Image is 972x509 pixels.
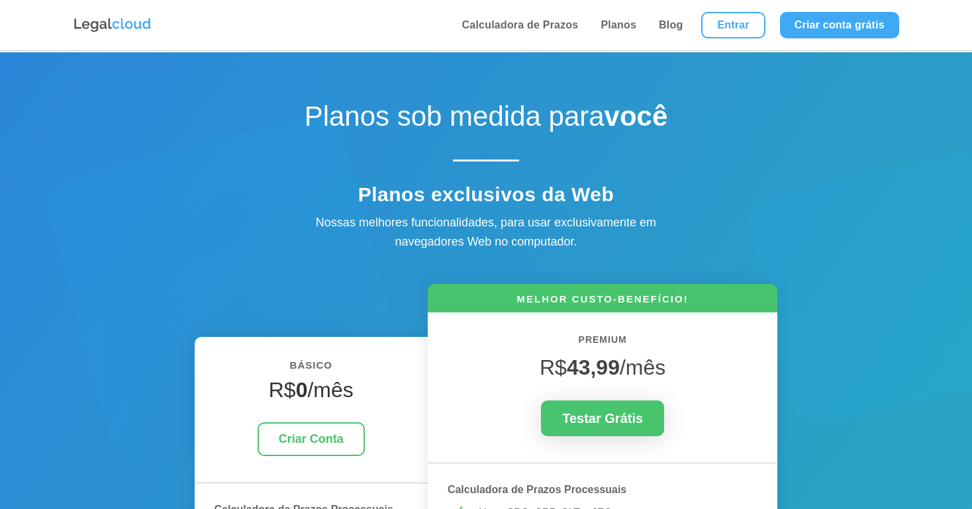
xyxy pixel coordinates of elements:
strong: 0 [296,378,308,402]
a: Entrar [701,12,765,38]
strong: 43,99 [567,355,620,379]
strong: Calculadora de Prazos Processuais [448,484,626,495]
div: Nossas melhores funcionalidades, para usar exclusivamente em navegadores Web no computador. [287,213,685,252]
strong: você [605,101,668,132]
h4: Planos exclusivos da Web [254,183,718,213]
h6: BÁSICO [215,357,408,381]
h1: Planos sob medida para [254,100,718,140]
h6: PREMIUM [448,332,757,355]
a: Testar Grátis [541,400,664,436]
a: Criar conta grátis [780,12,899,38]
h4: R$ /mês [215,377,408,409]
span: R$ /mês [540,355,665,379]
img: Logo da Legalcloud [73,17,152,34]
a: Criar Conta [258,422,365,456]
h6: MELHOR CUSTO-BENEFÍCIO! [428,292,777,312]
